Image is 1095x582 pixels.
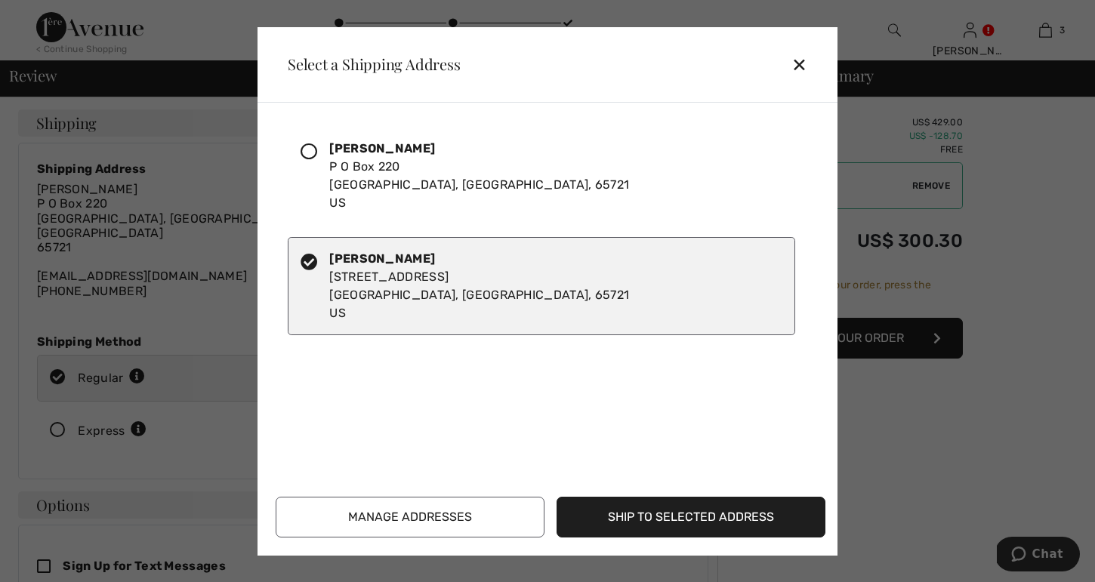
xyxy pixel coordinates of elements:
button: Ship to Selected Address [557,497,825,537]
div: P O Box 220 [GEOGRAPHIC_DATA], [GEOGRAPHIC_DATA], 65721 US [329,140,629,212]
div: ✕ [791,48,819,80]
div: [STREET_ADDRESS] [GEOGRAPHIC_DATA], [GEOGRAPHIC_DATA], 65721 US [329,250,629,322]
div: Select a Shipping Address [276,57,461,72]
strong: [PERSON_NAME] [329,251,435,266]
strong: [PERSON_NAME] [329,141,435,156]
span: Chat [35,11,66,24]
button: Manage Addresses [276,497,544,537]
